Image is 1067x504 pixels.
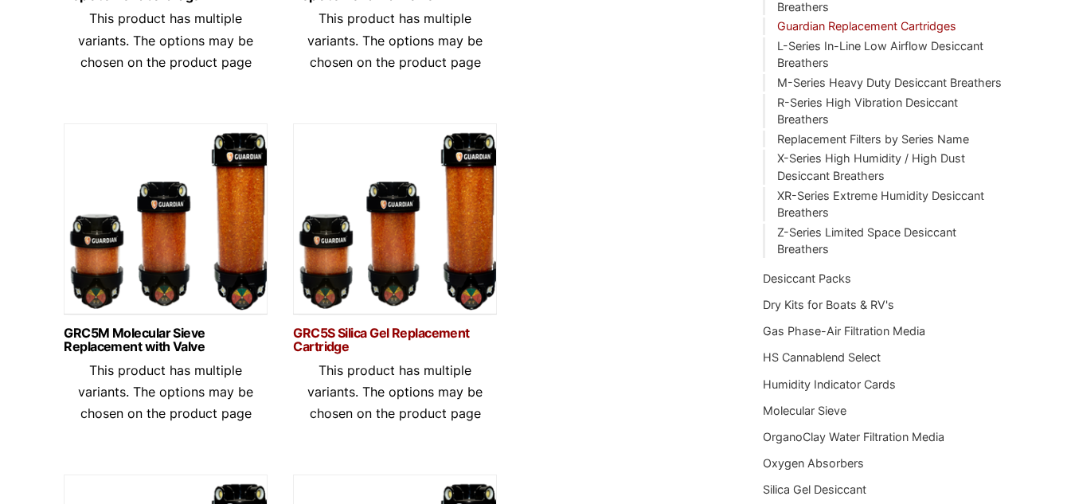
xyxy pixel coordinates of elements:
[763,298,894,311] a: Dry Kits for Boats & RV's
[777,76,1002,89] a: M-Series Heavy Duty Desiccant Breathers
[763,272,851,285] a: Desiccant Packs
[78,362,253,421] span: This product has multiple variants. The options may be chosen on the product page
[78,10,253,69] span: This product has multiple variants. The options may be chosen on the product page
[777,19,956,33] a: Guardian Replacement Cartridges
[64,326,268,354] a: GRC5M Molecular Sieve Replacement with Valve
[293,326,497,354] a: GRC5S Silica Gel Replacement Cartridge
[307,362,483,421] span: This product has multiple variants. The options may be chosen on the product page
[777,151,965,182] a: X-Series High Humidity / High Dust Desiccant Breathers
[777,132,969,146] a: Replacement Filters by Series Name
[763,456,864,470] a: Oxygen Absorbers
[763,404,846,417] a: Molecular Sieve
[777,225,956,256] a: Z-Series Limited Space Desiccant Breathers
[763,324,925,338] a: Gas Phase-Air Filtration Media
[763,483,866,496] a: Silica Gel Desiccant
[763,430,944,443] a: OrganoClay Water Filtration Media
[777,189,984,220] a: XR-Series Extreme Humidity Desiccant Breathers
[777,96,958,127] a: R-Series High Vibration Desiccant Breathers
[763,350,881,364] a: HS Cannablend Select
[763,377,896,391] a: Humidity Indicator Cards
[777,39,983,70] a: L-Series In-Line Low Airflow Desiccant Breathers
[307,10,483,69] span: This product has multiple variants. The options may be chosen on the product page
